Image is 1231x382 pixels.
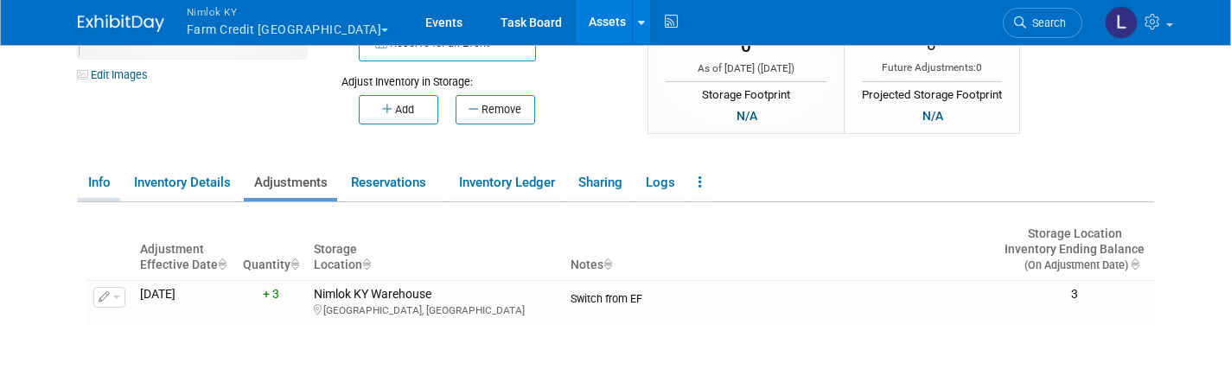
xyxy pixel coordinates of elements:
th: Storage Location : activate to sort column ascending [307,220,564,280]
div: N/A [917,106,948,125]
div: Adjust Inventory in Storage: [341,61,622,90]
a: Info [78,168,120,198]
span: 0 [927,35,936,54]
div: Future Adjustments: [862,60,1002,75]
a: Search [1003,8,1082,38]
a: Inventory Details [124,168,240,198]
div: 3 [1003,287,1146,302]
a: Reservations [341,168,445,198]
div: Nimlok KY Warehouse [314,287,557,318]
td: [DATE] [133,280,236,324]
img: ExhibitDay [78,15,164,32]
th: Adjustment Effective Date : activate to sort column ascending [133,220,236,280]
a: Logs [635,168,685,198]
span: + 3 [263,287,279,301]
span: 0 [976,61,982,73]
span: 0 [741,35,751,56]
div: Storage Footprint [666,81,826,104]
a: Adjustments [244,168,337,198]
a: Inventory Ledger [449,168,564,198]
div: As of [DATE] ( ) [666,61,826,76]
span: (On Adjustment Date) [1010,258,1128,271]
div: Projected Storage Footprint [862,81,1002,104]
a: Sharing [568,168,632,198]
img: Luc Schaefer [1105,6,1138,39]
button: Remove [456,95,535,124]
span: Search [1026,16,1066,29]
th: Quantity : activate to sort column ascending [235,220,307,280]
th: Notes : activate to sort column ascending [564,220,996,280]
a: Edit Images [78,64,155,86]
th: Storage LocationInventory Ending Balance (On Adjustment Date) : activate to sort column ascending [996,220,1153,280]
div: [GEOGRAPHIC_DATA], [GEOGRAPHIC_DATA] [314,302,557,317]
div: N/A [731,106,762,125]
button: Add [359,95,438,124]
span: Nimlok KY [187,3,389,21]
div: Switch from EF [571,287,989,306]
span: [DATE] [761,62,791,74]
